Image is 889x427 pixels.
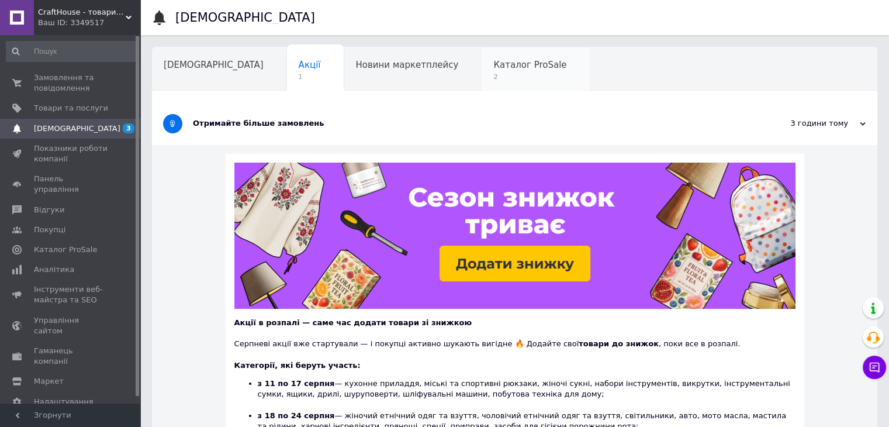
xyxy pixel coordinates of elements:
span: Покупці [34,225,65,235]
span: Показники роботи компанії [34,143,108,164]
span: Акції [299,60,321,70]
span: 1 [299,73,321,81]
span: [DEMOGRAPHIC_DATA] [34,123,120,134]
b: з 11 по 17 серпня [258,379,335,388]
div: Отримайте більше замовлень [193,118,749,129]
span: Гаманець компанії [34,346,108,367]
h1: [DEMOGRAPHIC_DATA] [175,11,315,25]
span: Управління сайтом [34,315,108,336]
span: Налаштування [34,397,94,407]
span: 3 [123,123,134,133]
input: Пошук [6,41,138,62]
b: з 18 по 24 серпня [258,411,335,420]
span: [DEMOGRAPHIC_DATA] [164,60,264,70]
span: Відгуки [34,205,64,215]
div: Ваш ID: 3349517 [38,18,140,28]
b: Категорії, які беруть участь: [234,361,361,370]
div: 3 години тому [749,118,866,129]
b: Акції в розпалі — саме час додати товари зі знижкою [234,318,472,327]
span: Каталог ProSale [34,245,97,255]
b: товари до знижок [579,339,659,348]
button: Чат з покупцем [863,356,886,379]
div: Серпневі акції вже стартували — і покупці активно шукають вигідне 🔥 Додайте свої , поки все в роз... [234,328,795,349]
span: Каталог ProSale [493,60,566,70]
span: 2 [493,73,566,81]
span: Аналітика [34,264,74,275]
span: Замовлення та повідомлення [34,73,108,94]
li: — кухонне приладдя, міські та спортивні рюкзаки, жіночі сукні, набори інструментів, викрутки, інс... [258,378,795,411]
span: Панель управління [34,174,108,195]
span: CraftHouse - товари для всієї родини [38,7,126,18]
span: Новини маркетплейсу [355,60,458,70]
span: Маркет [34,376,64,387]
span: Товари та послуги [34,103,108,113]
span: Інструменти веб-майстра та SEO [34,284,108,305]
